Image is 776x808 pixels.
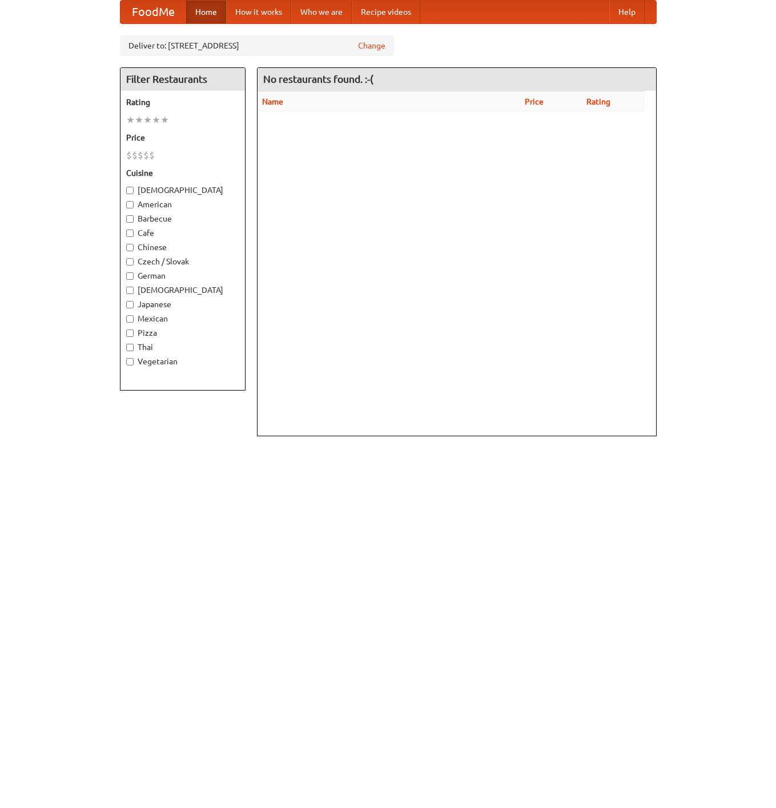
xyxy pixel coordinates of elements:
[126,344,134,351] input: Thai
[126,270,239,282] label: German
[126,149,132,162] li: $
[291,1,352,23] a: Who we are
[126,187,134,194] input: [DEMOGRAPHIC_DATA]
[126,199,239,210] label: American
[138,149,143,162] li: $
[126,201,134,208] input: American
[126,315,134,323] input: Mexican
[126,227,239,239] label: Cafe
[152,114,160,126] li: ★
[120,1,186,23] a: FoodMe
[126,230,134,237] input: Cafe
[263,74,373,85] ng-pluralize: No restaurants found. :-(
[126,301,134,308] input: Japanese
[126,244,134,251] input: Chinese
[352,1,420,23] a: Recipe videos
[126,272,134,280] input: German
[126,184,239,196] label: [DEMOGRAPHIC_DATA]
[143,149,149,162] li: $
[160,114,169,126] li: ★
[126,313,239,324] label: Mexican
[143,114,152,126] li: ★
[126,329,134,337] input: Pizza
[126,356,239,367] label: Vegetarian
[126,97,239,108] h5: Rating
[126,287,134,294] input: [DEMOGRAPHIC_DATA]
[126,167,239,179] h5: Cuisine
[126,327,239,339] label: Pizza
[120,35,394,56] div: Deliver to: [STREET_ADDRESS]
[126,215,134,223] input: Barbecue
[126,132,239,143] h5: Price
[358,40,385,51] a: Change
[586,97,610,106] a: Rating
[126,114,135,126] li: ★
[135,114,143,126] li: ★
[126,341,239,353] label: Thai
[126,284,239,296] label: [DEMOGRAPHIC_DATA]
[120,68,245,91] h4: Filter Restaurants
[186,1,226,23] a: Home
[149,149,155,162] li: $
[126,213,239,224] label: Barbecue
[132,149,138,162] li: $
[126,256,239,267] label: Czech / Slovak
[126,299,239,310] label: Japanese
[525,97,544,106] a: Price
[126,242,239,253] label: Chinese
[609,1,645,23] a: Help
[262,97,283,106] a: Name
[126,358,134,365] input: Vegetarian
[126,258,134,266] input: Czech / Slovak
[226,1,291,23] a: How it works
